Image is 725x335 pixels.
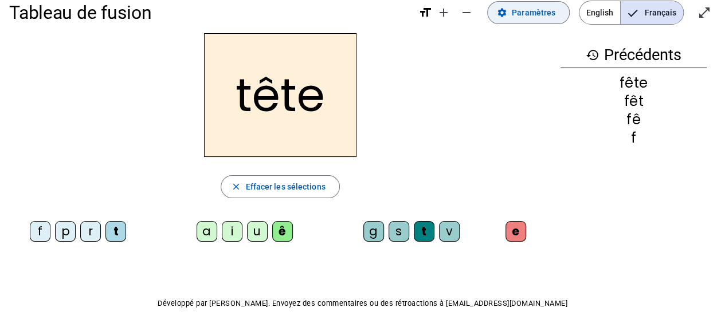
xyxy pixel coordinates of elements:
mat-icon: history [586,48,599,62]
mat-icon: settings [497,7,507,18]
button: Paramètres [487,1,570,24]
button: Effacer les sélections [221,175,339,198]
mat-icon: close [230,182,241,192]
div: t [105,221,126,242]
p: Développé par [PERSON_NAME]. Envoyez des commentaires ou des rétroactions à [EMAIL_ADDRESS][DOMAI... [9,297,716,310]
div: s [389,221,409,242]
div: f [30,221,50,242]
div: a [197,221,217,242]
mat-icon: add [437,6,450,19]
button: Augmenter la taille de la police [432,1,455,24]
mat-button-toggle-group: Language selection [579,1,684,25]
div: f [561,131,707,145]
mat-icon: open_in_full [697,6,711,19]
span: English [579,1,620,24]
h3: Précédents [561,42,707,68]
div: ê [272,221,293,242]
div: i [222,221,242,242]
div: fêt [561,94,707,108]
div: u [247,221,268,242]
button: Diminuer la taille de la police [455,1,478,24]
span: Effacer les sélections [245,180,325,194]
span: Paramètres [512,6,555,19]
button: Entrer en plein écran [693,1,716,24]
div: fê [561,113,707,127]
mat-icon: format_size [418,6,432,19]
span: Français [621,1,683,24]
div: v [439,221,460,242]
div: t [414,221,434,242]
h2: tête [204,33,356,157]
div: g [363,221,384,242]
div: e [505,221,526,242]
div: r [80,221,101,242]
div: fête [561,76,707,90]
div: p [55,221,76,242]
mat-icon: remove [460,6,473,19]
